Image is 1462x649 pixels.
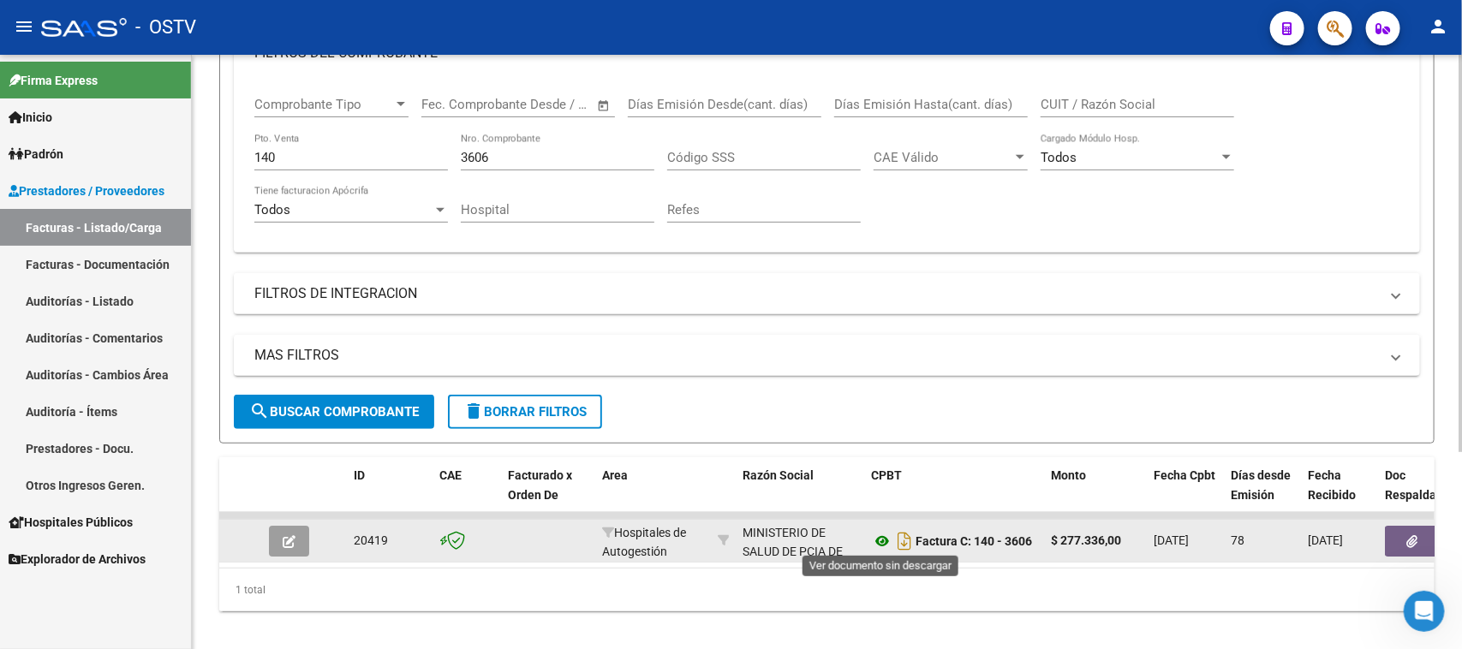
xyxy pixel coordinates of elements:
[1041,150,1077,165] span: Todos
[9,182,164,200] span: Prestadores / Proveedores
[864,457,1044,533] datatable-header-cell: CPBT
[249,401,270,421] mat-icon: search
[1231,468,1291,502] span: Días desde Emisión
[602,468,628,482] span: Area
[874,150,1012,165] span: CAE Válido
[254,284,1379,303] mat-panel-title: FILTROS DE INTEGRACION
[234,335,1420,376] mat-expansion-panel-header: MAS FILTROS
[594,96,614,116] button: Open calendar
[1428,16,1448,37] mat-icon: person
[135,9,196,46] span: - OSTV
[463,401,484,421] mat-icon: delete
[448,395,602,429] button: Borrar Filtros
[1404,591,1445,632] iframe: Intercom live chat
[9,145,63,164] span: Padrón
[1385,468,1462,502] span: Doc Respaldatoria
[254,202,290,217] span: Todos
[234,273,1420,314] mat-expansion-panel-header: FILTROS DE INTEGRACION
[1224,457,1301,533] datatable-header-cell: Días desde Emisión
[893,527,916,555] i: Descargar documento
[1308,533,1343,547] span: [DATE]
[1044,457,1147,533] datatable-header-cell: Monto
[463,404,587,420] span: Borrar Filtros
[254,346,1379,365] mat-panel-title: MAS FILTROS
[433,457,501,533] datatable-header-cell: CAE
[1051,468,1086,482] span: Monto
[219,569,1435,611] div: 1 total
[595,457,711,533] datatable-header-cell: Area
[9,550,146,569] span: Explorador de Archivos
[602,526,686,559] span: Hospitales de Autogestión
[871,468,902,482] span: CPBT
[234,80,1420,253] div: FILTROS DEL COMPROBANTE
[1231,533,1244,547] span: 78
[743,468,814,482] span: Razón Social
[439,468,462,482] span: CAE
[1154,533,1189,547] span: [DATE]
[9,108,52,127] span: Inicio
[1308,468,1356,502] span: Fecha Recibido
[508,468,572,502] span: Facturado x Orden De
[1301,457,1378,533] datatable-header-cell: Fecha Recibido
[736,457,864,533] datatable-header-cell: Razón Social
[347,457,433,533] datatable-header-cell: ID
[249,404,419,420] span: Buscar Comprobante
[14,16,34,37] mat-icon: menu
[254,97,393,112] span: Comprobante Tipo
[1051,533,1121,547] strong: $ 277.336,00
[743,523,857,581] div: MINISTERIO DE SALUD DE PCIA DE BSAS
[501,457,595,533] datatable-header-cell: Facturado x Orden De
[234,395,434,429] button: Buscar Comprobante
[9,513,133,532] span: Hospitales Públicos
[421,97,491,112] input: Fecha inicio
[743,523,857,559] div: 30626983398
[9,71,98,90] span: Firma Express
[354,533,388,547] span: 20419
[1154,468,1215,482] span: Fecha Cpbt
[354,468,365,482] span: ID
[916,534,1032,548] strong: Factura C: 140 - 3606
[506,97,589,112] input: Fecha fin
[1147,457,1224,533] datatable-header-cell: Fecha Cpbt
